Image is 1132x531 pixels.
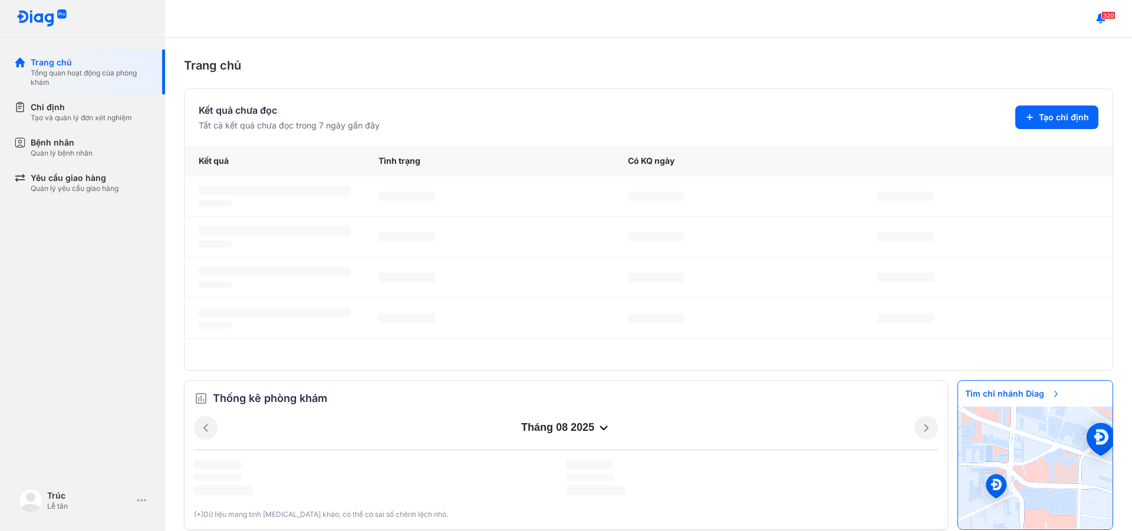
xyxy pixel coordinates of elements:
[199,120,380,131] div: Tất cả kết quả chưa đọc trong 7 ngày gần đây
[566,460,613,469] span: ‌
[31,137,93,149] div: Bệnh nhân
[31,68,151,87] div: Tổng quan hoạt động của phòng khám
[31,101,132,113] div: Chỉ định
[614,146,863,176] div: Có KQ ngày
[628,232,685,242] span: ‌
[628,192,685,201] span: ‌
[199,186,350,195] span: ‌
[47,490,132,502] div: Trúc
[199,240,232,248] span: ‌
[877,273,934,282] span: ‌
[1101,11,1115,19] span: 320
[194,486,253,495] span: ‌
[199,103,380,117] div: Kết quả chưa đọc
[1039,111,1089,123] span: Tạo chỉ định
[31,57,151,68] div: Trang chủ
[199,281,232,288] span: ‌
[379,192,435,201] span: ‌
[628,314,685,323] span: ‌
[213,390,327,407] span: Thống kê phòng khám
[17,9,67,28] img: logo
[194,460,241,469] span: ‌
[185,146,364,176] div: Kết quả
[566,486,625,495] span: ‌
[31,113,132,123] div: Tạo và quản lý đơn xét nghiệm
[199,226,350,236] span: ‌
[199,322,232,329] span: ‌
[184,57,1113,74] div: Trang chủ
[1015,105,1098,129] button: Tạo chỉ định
[877,314,934,323] span: ‌
[194,391,208,405] img: order.5a6da16c.svg
[628,273,685,282] span: ‌
[31,172,119,184] div: Yêu cầu giao hàng
[31,149,93,158] div: Quản lý bệnh nhân
[199,200,232,207] span: ‌
[379,232,435,242] span: ‌
[877,192,934,201] span: ‌
[364,146,614,176] div: Tình trạng
[31,184,119,193] div: Quản lý yêu cầu giao hàng
[566,474,613,481] span: ‌
[958,381,1068,407] span: Tìm chi nhánh Diag
[47,502,132,511] div: Lễ tân
[877,232,934,242] span: ‌
[194,474,241,481] span: ‌
[19,489,42,512] img: logo
[218,421,914,435] div: tháng 08 2025
[379,314,435,323] span: ‌
[194,509,938,520] div: (*)Dữ liệu mang tính [MEDICAL_DATA] khảo, có thể có sai số chênh lệch nhỏ.
[379,273,435,282] span: ‌
[199,308,350,317] span: ‌
[199,267,350,276] span: ‌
